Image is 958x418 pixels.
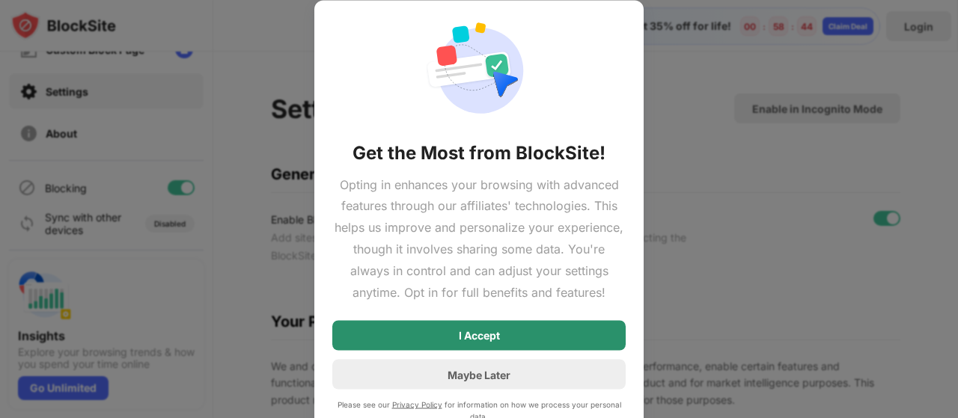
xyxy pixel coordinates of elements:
[448,368,510,381] div: Maybe Later
[425,18,533,123] img: action-permission-required.svg
[353,141,605,165] div: Get the Most from BlockSite!
[392,400,442,409] a: Privacy Policy
[459,330,500,342] div: I Accept
[332,173,626,303] div: Opting in enhances your browsing with advanced features through our affiliates' technologies. Thi...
